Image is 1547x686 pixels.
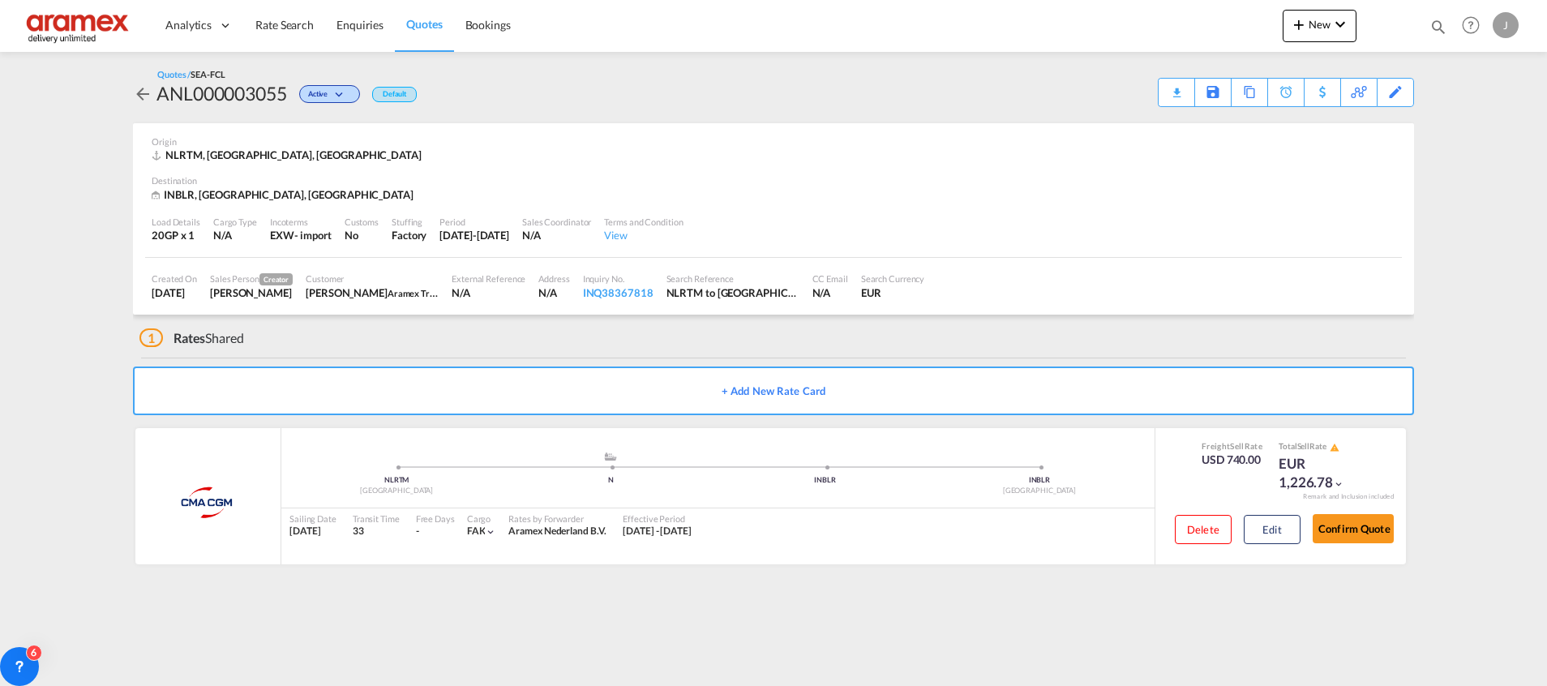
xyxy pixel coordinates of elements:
div: Sales Coordinator [522,216,591,228]
md-icon: icon-alert [1330,443,1339,452]
div: External Reference [452,272,525,285]
span: Aramex Nederland B.V. [508,525,606,537]
div: Quotes /SEA-FCL [157,68,225,80]
span: Creator [259,273,293,285]
div: - [416,525,419,538]
md-icon: icon-plus 400-fg [1289,15,1309,34]
div: INBLR [932,475,1146,486]
span: Bookings [465,18,511,32]
div: icon-arrow-left [133,80,156,106]
div: Inquiry No. [583,272,654,285]
div: NLRTM, Port of Rotterdam, Europe [152,148,426,162]
div: 28 Aug 2025 - 28 Sep 2025 [623,525,692,538]
div: Search Currency [861,272,925,285]
span: 1 [139,328,163,347]
span: NLRTM, [GEOGRAPHIC_DATA], [GEOGRAPHIC_DATA] [165,148,422,161]
div: Free Days [416,512,455,525]
div: Quote PDF is not available at this time [1167,79,1186,93]
div: [GEOGRAPHIC_DATA] [932,486,1146,496]
span: Analytics [165,17,212,33]
div: Destination [152,174,1395,187]
div: [DATE] [289,525,336,538]
span: Rate Search [255,18,314,32]
div: J [1493,12,1519,38]
img: dca169e0c7e311edbe1137055cab269e.png [24,7,134,44]
div: EUR [861,285,925,300]
div: Shared [139,329,244,347]
button: Confirm Quote [1313,514,1394,543]
md-icon: icon-arrow-left [133,84,152,104]
span: New [1289,18,1350,31]
div: Sailing Date [289,512,336,525]
div: Factory Stuffing [392,228,426,242]
div: EUR 1,226.78 [1279,454,1360,493]
button: + Add New Rate Card [133,367,1414,415]
button: Edit [1244,515,1301,544]
div: Change Status Here [299,85,360,103]
md-icon: assets/icons/custom/ship-fill.svg [601,452,620,461]
md-icon: icon-chevron-down [1331,15,1350,34]
div: Stuffing [392,216,426,228]
div: N [504,475,718,486]
div: Incoterms [270,216,332,228]
div: Rakesh Raj [306,285,439,300]
md-icon: icon-chevron-down [332,91,351,100]
span: Aramex Transportation India Private Limited [388,286,563,299]
div: Terms and Condition [604,216,683,228]
div: Origin [152,135,1395,148]
div: Period [439,216,509,228]
div: No [345,228,379,242]
div: icon-magnify [1429,18,1447,42]
div: Cargo Type [213,216,257,228]
div: N/A [522,228,591,242]
div: Cargo [467,512,497,525]
div: N/A [538,285,569,300]
div: View [604,228,683,242]
div: N/A [812,285,848,300]
img: CMA CGM [167,482,249,523]
div: ANL000003055 [156,80,287,106]
button: Delete [1175,515,1232,544]
span: Sell [1297,441,1310,451]
div: 33 [353,525,400,538]
md-icon: icon-chevron-down [1333,478,1344,490]
div: Effective Period [623,512,692,525]
div: Janice Camporaso [210,285,293,300]
div: [GEOGRAPHIC_DATA] [289,486,504,496]
div: Load Details [152,216,200,228]
button: icon-alert [1328,441,1339,453]
div: - import [294,228,332,242]
div: Customer [306,272,439,285]
div: INBLR, Bangalore, Asia [152,187,418,203]
div: 28 Aug 2025 [152,285,197,300]
div: Default [372,87,417,102]
div: INBLR [718,475,932,486]
div: Freight Rate [1202,440,1262,452]
div: Rates by Forwarder [508,512,606,525]
div: USD 740.00 [1202,452,1262,468]
span: Enquiries [336,18,384,32]
div: Help [1457,11,1493,41]
div: Sales Person [210,272,293,285]
div: Search Reference [666,272,799,285]
div: Save As Template [1195,79,1231,106]
div: Aramex Nederland B.V. [508,525,606,538]
span: FAK [467,525,486,537]
span: Active [308,89,332,105]
div: Address [538,272,569,285]
span: SEA-FCL [191,69,225,79]
span: Quotes [406,17,442,31]
div: Transit Time [353,512,400,525]
button: icon-plus 400-fgNewicon-chevron-down [1283,10,1356,42]
div: 28 Sep 2025 [439,228,509,242]
div: Change Status Here [287,80,364,106]
div: Remark and Inclusion included [1291,492,1406,501]
div: NLRTM [289,475,504,486]
span: Sell [1230,441,1244,451]
div: INQ38367818 [583,285,654,300]
md-icon: icon-download [1167,81,1186,93]
md-icon: icon-chevron-down [485,526,496,538]
div: EXW [270,228,294,242]
div: N/A [452,285,525,300]
span: Help [1457,11,1485,39]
